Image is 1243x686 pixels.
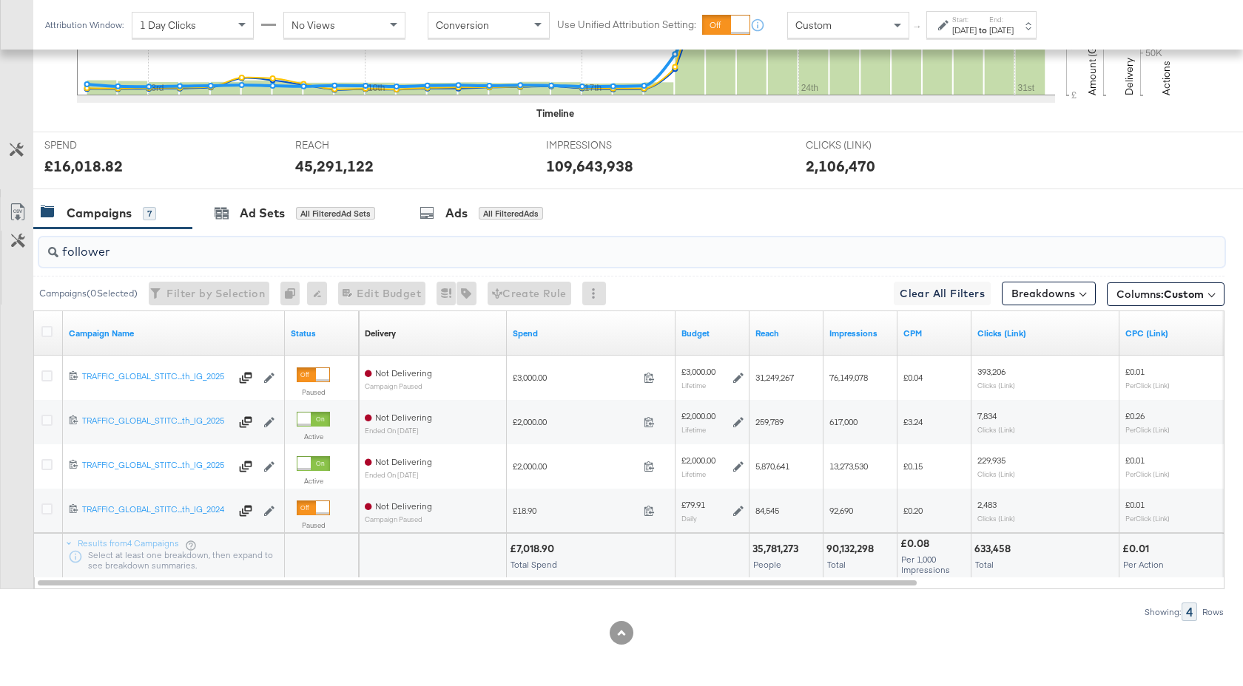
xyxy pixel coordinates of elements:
[297,387,330,397] label: Paused
[903,461,923,472] span: £0.15
[903,372,923,383] span: £0.04
[295,138,406,152] span: REACH
[975,559,994,570] span: Total
[291,327,353,339] a: Shows the current state of your Ad Campaign.
[82,503,230,518] a: TRAFFIC_GLOBAL_STITC...th_IG_2024
[365,471,432,479] sub: ended on [DATE]
[297,432,330,441] label: Active
[1125,499,1145,510] span: £0.01
[829,372,868,383] span: 76,149,078
[69,327,279,339] a: Your campaign name.
[755,416,784,427] span: 259,789
[681,410,715,422] div: £2,000.00
[82,370,230,382] div: TRAFFIC_GLOBAL_STITC...th_IG_2025
[44,20,124,30] div: Attribution Window:
[536,106,574,120] div: Timeline
[479,207,543,220] div: All Filtered Ads
[297,520,330,530] label: Paused
[795,18,832,32] span: Custom
[365,327,396,339] a: Reflects the ability of your Ad Campaign to achieve delivery based on ad states, schedule and bud...
[681,455,715,466] div: £2,000.00
[952,15,977,24] label: Start:
[901,554,950,575] span: Per 1,000 Impressions
[82,415,230,427] div: TRAFFIC_GLOBAL_STITC...th_IG_2025
[752,542,803,556] div: 35,781,273
[1002,282,1096,305] button: Breakdowns
[829,416,858,427] span: 617,000
[1125,469,1170,478] sub: Per Click (Link)
[977,410,997,421] span: 7,834
[375,412,432,423] span: Not Delivering
[1085,30,1099,95] text: Amount (GBP)
[445,205,468,222] div: Ads
[365,427,432,435] sub: ended on [DATE]
[974,542,1015,556] div: 633,458
[755,505,779,516] span: 84,545
[911,25,925,30] span: ↑
[977,366,1005,377] span: 393,206
[1125,425,1170,434] sub: Per Click (Link)
[143,207,156,220] div: 7
[1125,381,1170,390] sub: Per Click (Link)
[82,503,230,515] div: TRAFFIC_GLOBAL_STITC...th_IG_2024
[1125,366,1145,377] span: £0.01
[903,327,966,339] a: The average cost you've paid to have 1,000 impressions of your ad.
[513,327,670,339] a: The total amount spent to date.
[82,459,230,471] div: TRAFFIC_GLOBAL_STITC...th_IG_2025
[1164,288,1204,301] span: Custom
[82,459,230,474] a: TRAFFIC_GLOBAL_STITC...th_IG_2025
[82,415,230,429] a: TRAFFIC_GLOBAL_STITC...th_IG_2025
[977,24,989,35] strong: to
[681,381,706,390] sub: Lifetime
[67,205,132,222] div: Campaigns
[900,537,934,551] div: £0.08
[681,514,697,523] sub: Daily
[755,372,794,383] span: 31,249,267
[894,282,991,305] button: Clear All Filters
[1182,602,1197,621] div: 4
[280,282,307,305] div: 0
[546,138,657,152] span: IMPRESSIONS
[989,15,1014,24] label: End:
[806,138,917,152] span: CLICKS (LINK)
[82,370,230,385] a: TRAFFIC_GLOBAL_STITC...th_IG_2025
[140,18,196,32] span: 1 Day Clicks
[1159,61,1173,95] text: Actions
[511,559,557,570] span: Total Spend
[826,542,878,556] div: 90,132,298
[681,366,715,378] div: £3,000.00
[753,559,781,570] span: People
[296,207,375,220] div: All Filtered Ad Sets
[952,24,977,36] div: [DATE]
[44,155,123,177] div: £16,018.82
[977,425,1015,434] sub: Clicks (Link)
[1122,542,1153,556] div: £0.01
[44,138,155,152] span: SPEND
[681,469,706,478] sub: Lifetime
[829,505,853,516] span: 92,690
[297,476,330,486] label: Active
[510,542,559,556] div: £7,018.90
[1202,607,1225,617] div: Rows
[513,461,638,472] span: £2,000.00
[546,155,633,177] div: 109,643,938
[1125,410,1145,421] span: £0.26
[806,155,875,177] div: 2,106,470
[1144,607,1182,617] div: Showing:
[513,416,638,427] span: £2,000.00
[903,505,923,516] span: £0.20
[513,372,638,383] span: £3,000.00
[755,461,789,472] span: 5,870,641
[557,18,696,32] label: Use Unified Attribution Setting:
[755,327,818,339] a: The number of people your ad was served to.
[375,500,432,512] span: Not Delivering
[240,205,285,222] div: Ad Sets
[1125,455,1145,466] span: £0.01
[375,367,432,378] span: Not Delivering
[1116,287,1204,302] span: Columns:
[977,469,1015,478] sub: Clicks (Link)
[1123,559,1164,570] span: Per Action
[977,455,1005,466] span: 229,935
[989,24,1014,36] div: [DATE]
[365,515,432,523] sub: Campaign Paused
